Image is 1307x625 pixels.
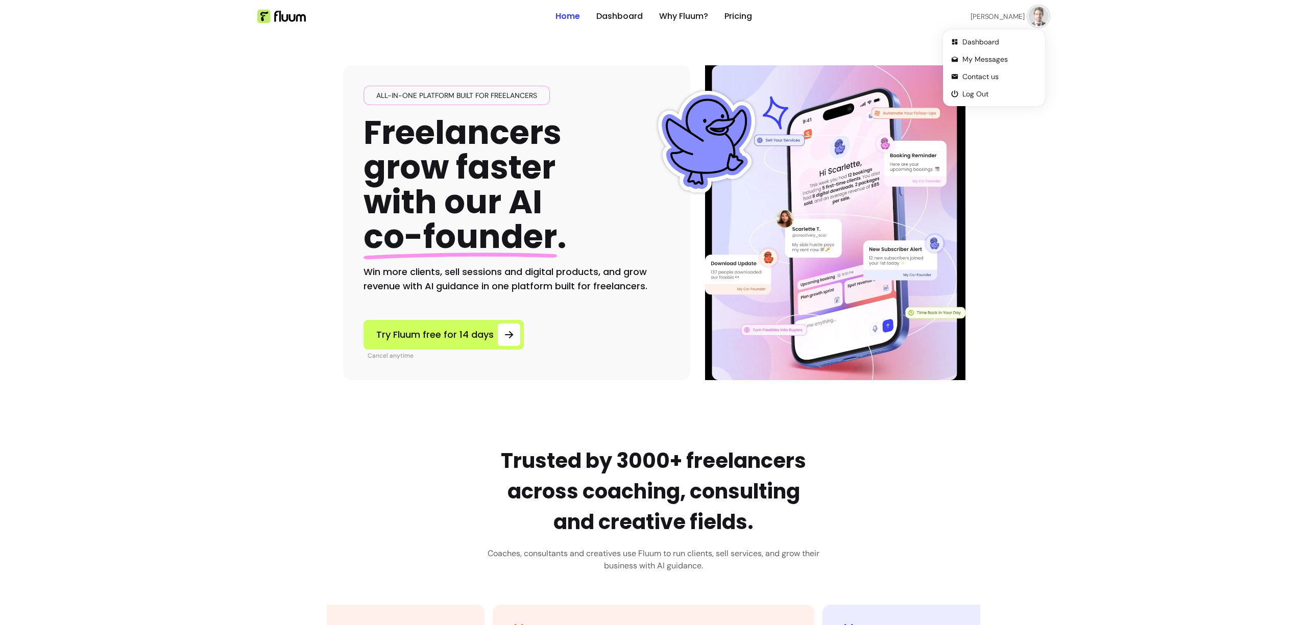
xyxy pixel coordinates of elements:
[488,445,819,537] h2: Trusted by 3000+ freelancers across coaching, consulting and creative fields.
[962,37,1037,47] span: Dashboard
[555,10,580,22] a: Home
[656,91,758,193] img: Fluum Duck sticker
[596,10,643,22] a: Dashboard
[1029,7,1049,27] img: avatar
[724,10,752,22] a: Pricing
[376,328,494,342] span: Try Fluum free for 14 days
[962,89,1037,99] span: Log Out
[707,65,964,380] img: Illustration of Fluum AI Co-Founder on a smartphone, showing solo business performance insights s...
[257,10,306,23] img: Fluum Logo
[364,265,670,293] h2: Win more clients, sell sessions and digital products, and grow revenue with AI guidance in one pl...
[947,34,1041,102] ul: Profile Actions
[962,71,1037,82] span: Contact us
[945,32,1043,104] div: Profile Actions
[962,54,1037,64] span: My Messages
[368,352,524,360] p: Cancel anytime
[364,214,557,259] span: co-founder
[971,11,1025,21] span: [PERSON_NAME]
[488,547,819,572] h3: Coaches, consultants and creatives use Fluum to run clients, sell services, and grow their busine...
[364,115,567,255] h1: Freelancers grow faster with our AI .
[372,90,541,101] span: All-in-one platform built for freelancers
[659,10,708,22] a: Why Fluum?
